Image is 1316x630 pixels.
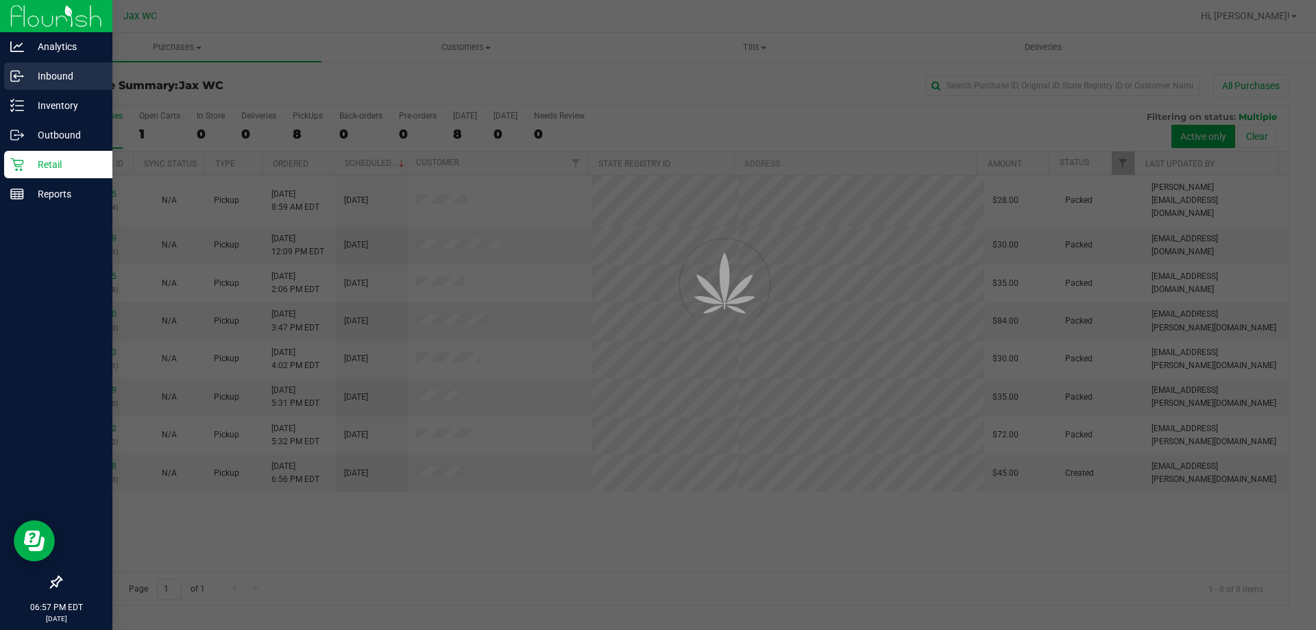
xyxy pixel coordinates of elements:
[6,614,106,624] p: [DATE]
[10,187,24,201] inline-svg: Reports
[10,158,24,171] inline-svg: Retail
[6,601,106,614] p: 06:57 PM EDT
[24,127,106,143] p: Outbound
[10,99,24,112] inline-svg: Inventory
[10,69,24,83] inline-svg: Inbound
[24,68,106,84] p: Inbound
[10,128,24,142] inline-svg: Outbound
[10,40,24,53] inline-svg: Analytics
[24,186,106,202] p: Reports
[24,97,106,114] p: Inventory
[24,38,106,55] p: Analytics
[14,520,55,561] iframe: Resource center
[24,156,106,173] p: Retail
